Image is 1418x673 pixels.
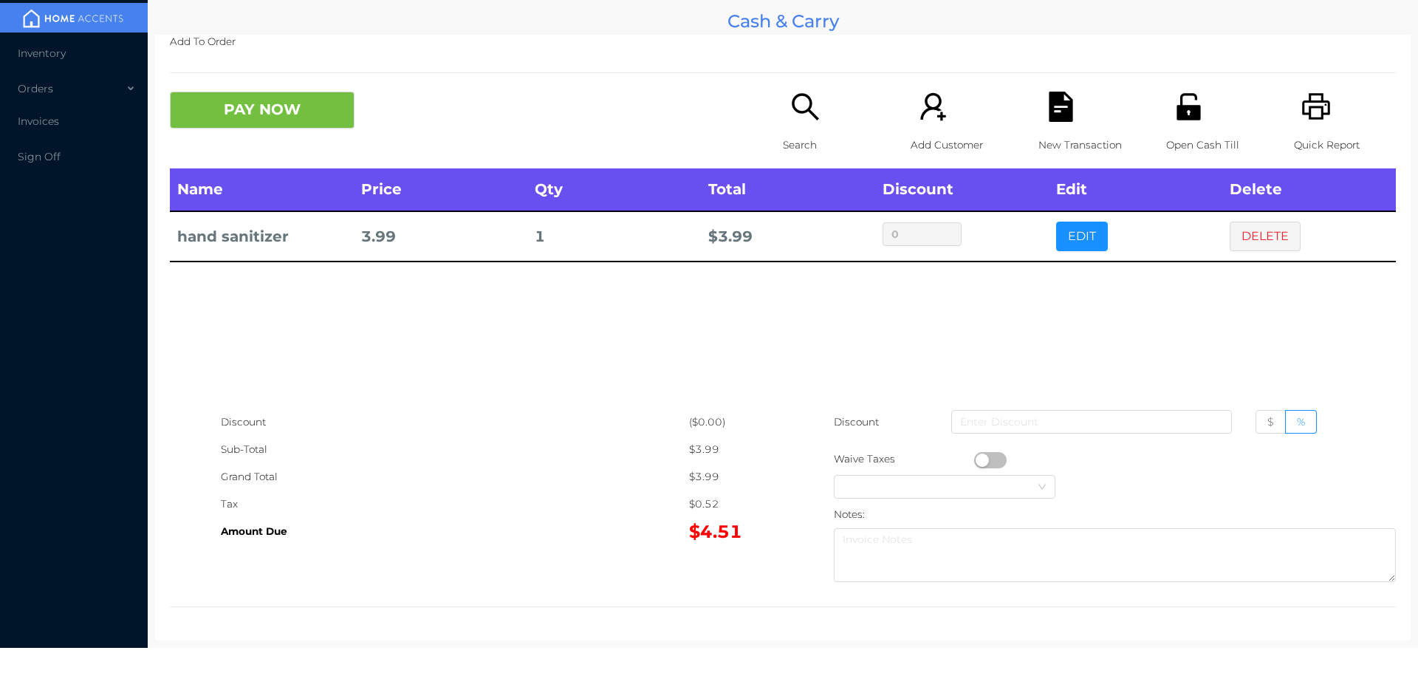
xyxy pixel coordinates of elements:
p: Add Customer [911,131,1013,159]
button: PAY NOW [170,92,354,129]
p: Quick Report [1294,131,1396,159]
p: Discount [834,409,880,436]
p: Search [783,131,885,159]
th: Price [354,168,527,211]
img: mainBanner [18,7,129,30]
th: Qty [527,168,701,211]
input: Enter Discount [951,410,1232,434]
i: icon: unlock [1174,92,1204,122]
button: DELETE [1230,222,1301,251]
td: hand sanitizer [170,211,354,262]
th: Edit [1049,168,1222,211]
div: Discount [221,409,689,436]
div: Waive Taxes [834,445,974,473]
div: ($0.00) [689,409,783,436]
i: icon: search [790,92,821,122]
div: $0.52 [689,491,783,518]
th: Total [701,168,874,211]
th: Delete [1222,168,1396,211]
div: 1 [535,223,693,250]
i: icon: file-text [1046,92,1076,122]
button: EDIT [1056,222,1108,251]
div: Grand Total [221,463,689,491]
div: $3.99 [689,436,783,463]
i: icon: down [1038,482,1047,493]
span: Inventory [18,47,66,60]
i: icon: user-add [918,92,948,122]
div: Tax [221,491,689,518]
span: % [1297,415,1305,428]
span: $ [1267,415,1274,428]
label: Notes: [834,508,865,520]
div: Cash & Carry [155,7,1411,35]
p: Open Cash Till [1166,131,1268,159]
span: Sign Off [18,150,61,163]
th: Discount [875,168,1049,211]
div: Amount Due [221,518,689,545]
span: Invoices [18,115,59,128]
div: Sub-Total [221,436,689,463]
th: Name [170,168,354,211]
td: $ 3.99 [701,211,874,262]
i: icon: printer [1301,92,1332,122]
div: $3.99 [689,463,783,491]
p: Add To Order [170,28,1396,55]
div: $4.51 [689,518,783,545]
p: New Transaction [1038,131,1140,159]
td: 3.99 [354,211,527,262]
